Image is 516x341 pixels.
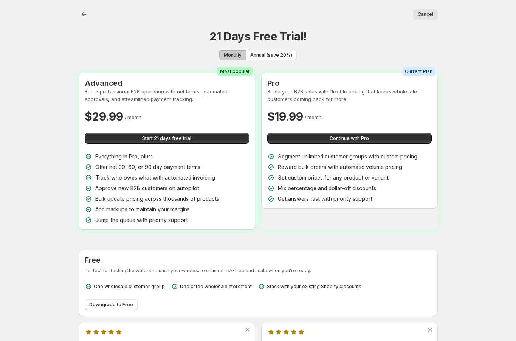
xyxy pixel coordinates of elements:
button: Continue with Pro [267,133,432,144]
h2: $ 29.99 [85,109,123,124]
span: Everything in Pro, plus: [95,153,152,160]
p: Mix percentage and dollar-off discounts [278,184,376,192]
span: Offer net 30, 60, or 90 day payment terms [95,164,200,170]
span: Most popular [220,68,250,74]
h1: 21 Days Free Trial! [209,29,307,44]
p: Perfect for testing the waters. Launch your wholesale channel risk-free and scale when you're ready. [85,268,432,274]
span: Continue with Pro [330,135,369,141]
p: Scale your B2B sales with flexible pricing that keeps wholesale customers coming back for more. [267,88,432,103]
p: Bulk update pricing across thousands of products [95,195,219,203]
p: Dedicated wholesale storefront [180,284,252,290]
p: Set custom prices for any product or variant [278,174,389,181]
h3: Advanced [85,79,249,88]
p: Reward bulk orders with automatic volume pricing [278,163,402,171]
h3: Free [85,256,432,265]
p: One wholesale customer group [94,284,165,290]
span: Cancel [418,11,433,17]
span: Add markups to maintain your margins [95,206,190,212]
p: Run a professional B2B operation with net terms, automated approvals, and streamlined payment tra... [85,88,249,103]
span: Current Plan [405,68,432,74]
button: Monthly [219,50,246,60]
h2: $ 19.99 [267,109,303,124]
p: Get answers fast with priority support [278,195,372,203]
button: Start 21 days free trial [85,133,249,144]
span: / month [305,115,321,120]
button: Annual (save 20%) [246,50,297,60]
h3: Pro [267,79,432,88]
span: Annual (save 20%) [250,52,292,58]
button: Downgrade to Free [85,299,138,310]
span: Downgrade to Free [89,302,133,308]
span: / month [125,115,141,120]
span: Jump the queue with priority support [95,217,188,223]
p: Stack with your existing Shopify discounts [267,284,361,290]
span: Monthly [224,52,242,58]
button: Cancel [413,9,438,20]
span: Approve new B2B customers on autopilot [95,185,199,191]
span: Start 21 days free trial [142,135,191,141]
p: Segment unlimited customer groups with custom pricing [278,153,417,160]
button: Billing.buttons.back [79,9,89,20]
span: Track who owes what with automated invoicing [95,174,215,181]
